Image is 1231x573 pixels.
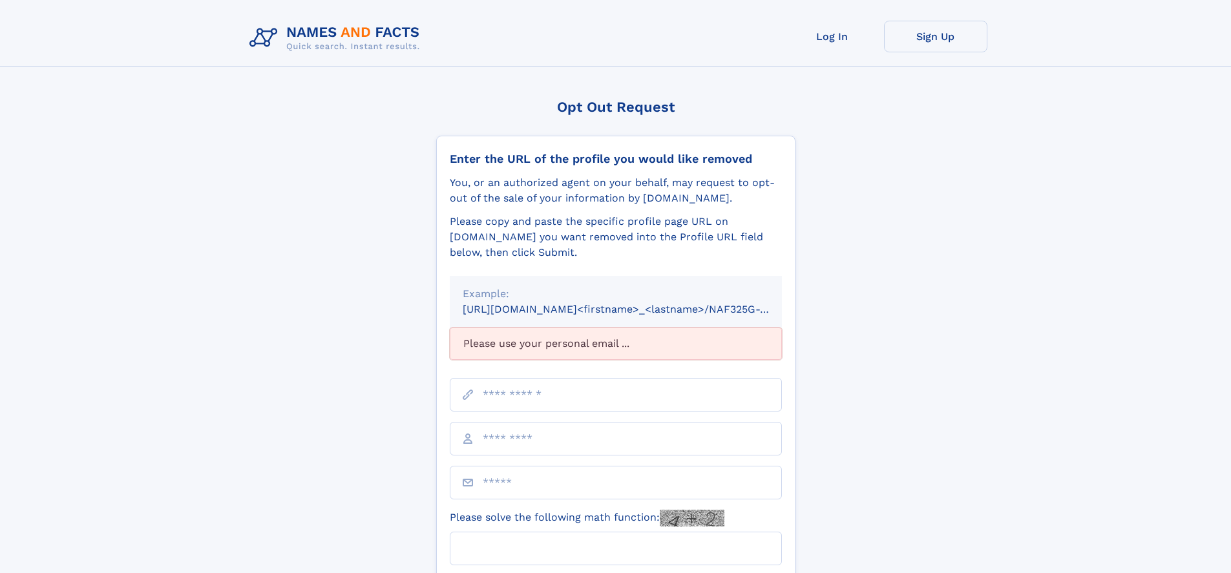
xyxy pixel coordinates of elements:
div: Please copy and paste the specific profile page URL on [DOMAIN_NAME] you want removed into the Pr... [450,214,782,260]
div: Please use your personal email ... [450,328,782,360]
div: You, or an authorized agent on your behalf, may request to opt-out of the sale of your informatio... [450,175,782,206]
a: Log In [781,21,884,52]
label: Please solve the following math function: [450,510,724,526]
img: Logo Names and Facts [244,21,430,56]
div: Enter the URL of the profile you would like removed [450,152,782,166]
div: Example: [463,286,769,302]
div: Opt Out Request [436,99,795,115]
small: [URL][DOMAIN_NAME]<firstname>_<lastname>/NAF325G-xxxxxxxx [463,303,806,315]
a: Sign Up [884,21,987,52]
